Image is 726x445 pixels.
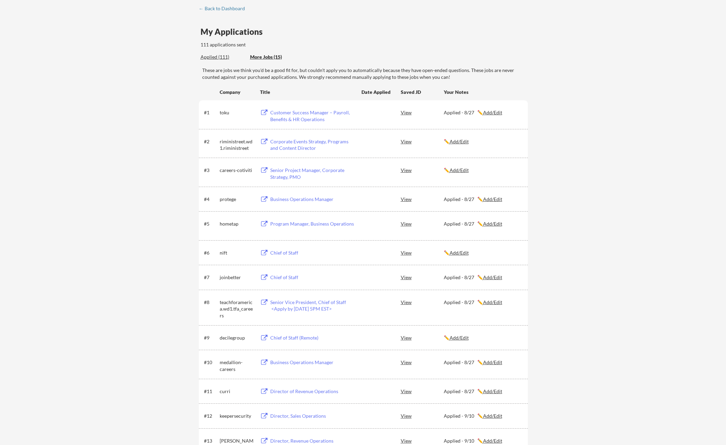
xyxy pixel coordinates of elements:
[204,138,217,145] div: #2
[444,138,522,145] div: ✏️
[483,299,502,305] u: Add/Edit
[270,334,355,341] div: Chief of Staff (Remote)
[444,359,522,366] div: Applied - 8/27 ✏️
[199,6,250,11] div: ← Back to Dashboard
[220,220,254,227] div: hometap
[483,413,502,419] u: Add/Edit
[204,437,217,444] div: #13
[204,299,217,306] div: #8
[401,193,444,205] div: View
[250,54,300,61] div: These are job applications we think you'd be a good fit for, but couldn't apply you to automatica...
[483,388,502,394] u: Add/Edit
[204,274,217,281] div: #7
[220,138,254,152] div: riministreet.wd1.riministreet
[204,388,217,395] div: #11
[270,299,355,312] div: Senior Vice President, Chief of Staff <Apply by [DATE] 5PM EST>
[444,274,522,281] div: Applied - 8/27 ✏️
[220,109,254,116] div: toku
[401,356,444,368] div: View
[444,196,522,203] div: Applied - 8/27 ✏️
[401,385,444,397] div: View
[270,167,355,180] div: Senior Project Manager, Corporate Strategy, PMO
[220,89,254,96] div: Company
[220,334,254,341] div: decilegroup
[202,67,528,80] div: These are jobs we think you'd be a good fit for, but couldn't apply you to automatically because ...
[401,410,444,422] div: View
[483,221,502,227] u: Add/Edit
[204,249,217,256] div: #6
[260,89,355,96] div: Title
[401,246,444,259] div: View
[450,167,469,173] u: Add/Edit
[444,220,522,227] div: Applied - 8/27 ✏️
[204,196,217,203] div: #4
[201,54,245,61] div: These are all the jobs you've been applied to so far.
[204,167,217,174] div: #3
[204,109,217,116] div: #1
[204,413,217,419] div: #12
[401,164,444,176] div: View
[270,388,355,395] div: Director of Revenue Operations
[444,413,522,419] div: Applied - 9/10 ✏️
[450,139,469,144] u: Add/Edit
[220,359,254,372] div: medallion-careers
[220,413,254,419] div: keepersecurity
[201,41,333,48] div: 111 applications sent
[204,359,217,366] div: #10
[199,6,250,13] a: ← Back to Dashboard
[444,388,522,395] div: Applied - 8/27 ✏️
[270,437,355,444] div: Director, Revenue Operations
[444,299,522,306] div: Applied - 8/27 ✏️
[401,86,444,98] div: Saved JD
[450,250,469,256] u: Add/Edit
[250,54,300,60] div: More Jobs (15)
[401,271,444,283] div: View
[201,28,268,36] div: My Applications
[483,196,502,202] u: Add/Edit
[220,167,254,174] div: careers-cotiviti
[450,335,469,341] u: Add/Edit
[444,249,522,256] div: ✏️
[220,388,254,395] div: curri
[483,274,502,280] u: Add/Edit
[220,249,254,256] div: nift
[444,89,522,96] div: Your Notes
[204,334,217,341] div: #9
[401,331,444,344] div: View
[401,296,444,308] div: View
[270,138,355,152] div: Corporate Events Strategy, Programs and Content Director
[444,167,522,174] div: ✏️
[483,438,502,444] u: Add/Edit
[444,437,522,444] div: Applied - 9/10 ✏️
[401,217,444,230] div: View
[361,89,392,96] div: Date Applied
[270,413,355,419] div: Director, Sales Operations
[270,249,355,256] div: Chief of Staff
[483,359,502,365] u: Add/Edit
[270,274,355,281] div: Chief of Staff
[220,274,254,281] div: joinbetter
[270,359,355,366] div: Business Operations Manager
[401,106,444,118] div: View
[220,299,254,319] div: teachforamerica.wd1.tfa_careers
[483,110,502,115] u: Add/Edit
[444,109,522,116] div: Applied - 8/27 ✏️
[444,334,522,341] div: ✏️
[201,54,245,60] div: Applied (111)
[270,196,355,203] div: Business Operations Manager
[270,220,355,227] div: Program Manager, Business Operations
[270,109,355,123] div: Customer Success Manager – Payroll, Benefits & HR Operations
[401,135,444,147] div: View
[220,196,254,203] div: protege
[204,220,217,227] div: #5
